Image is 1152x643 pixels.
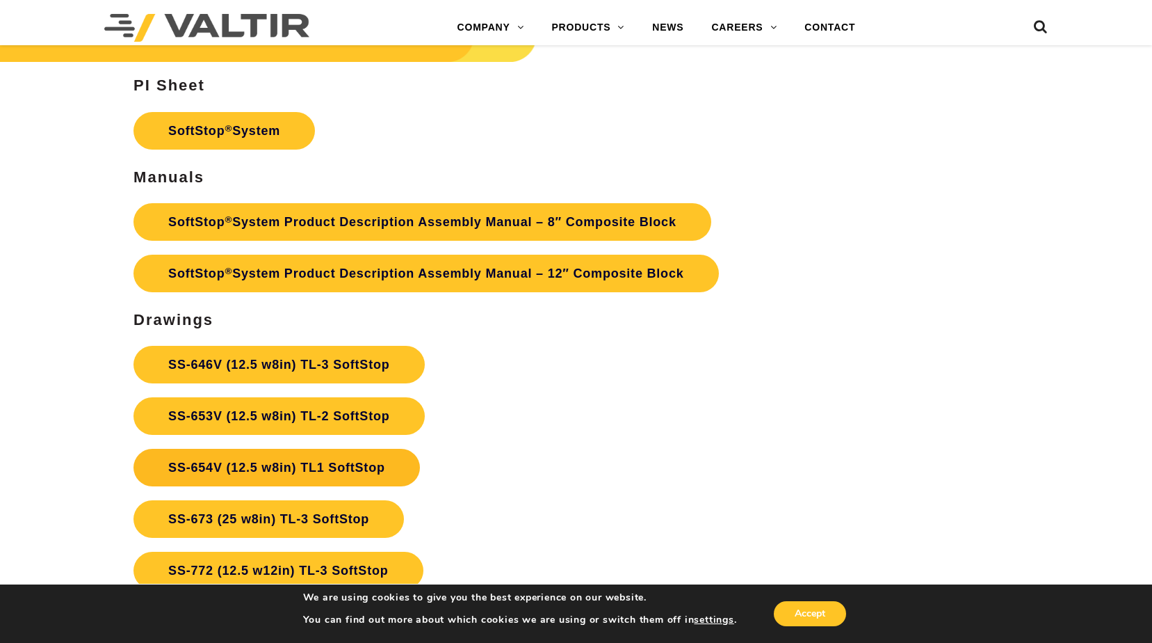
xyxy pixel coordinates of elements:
button: settings [694,614,733,626]
p: You can find out more about which cookies we are using or switch them off in . [303,614,737,626]
p: We are using cookies to give you the best experience on our website. [303,592,737,604]
a: CAREERS [697,14,790,42]
strong: Manuals [133,168,204,186]
a: SoftStop®System Product Description Assembly Manual – 12″ Composite Block [133,255,718,292]
a: COMPANY [444,14,538,42]
sup: ® [225,214,232,225]
a: SoftStop®System [133,112,315,150]
strong: PI Sheet [133,77,205,94]
strong: Drawings [133,311,213,328]
button: Accept [774,601,846,626]
a: CONTACT [790,14,869,42]
a: SS-646V (12.5 w8in) TL-3 SoftStop [133,346,424,383]
a: SoftStop®System Product Description Assembly Manual – 8″ Composite Block [133,203,711,241]
a: SS-653V (12.5 w8in) TL-2 SoftStop [133,397,424,435]
sup: ® [225,266,232,276]
a: SS-673 (25 w8in) TL-3 SoftStop [133,500,404,538]
a: SS-772 (12.5 w12in) TL-3 SoftStop [133,552,423,589]
a: PRODUCTS [537,14,638,42]
a: SS-654V (12.5 w8in) TL1 SoftStop [133,449,420,486]
a: NEWS [638,14,697,42]
sup: ® [225,123,232,134]
img: Valtir [104,14,309,42]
